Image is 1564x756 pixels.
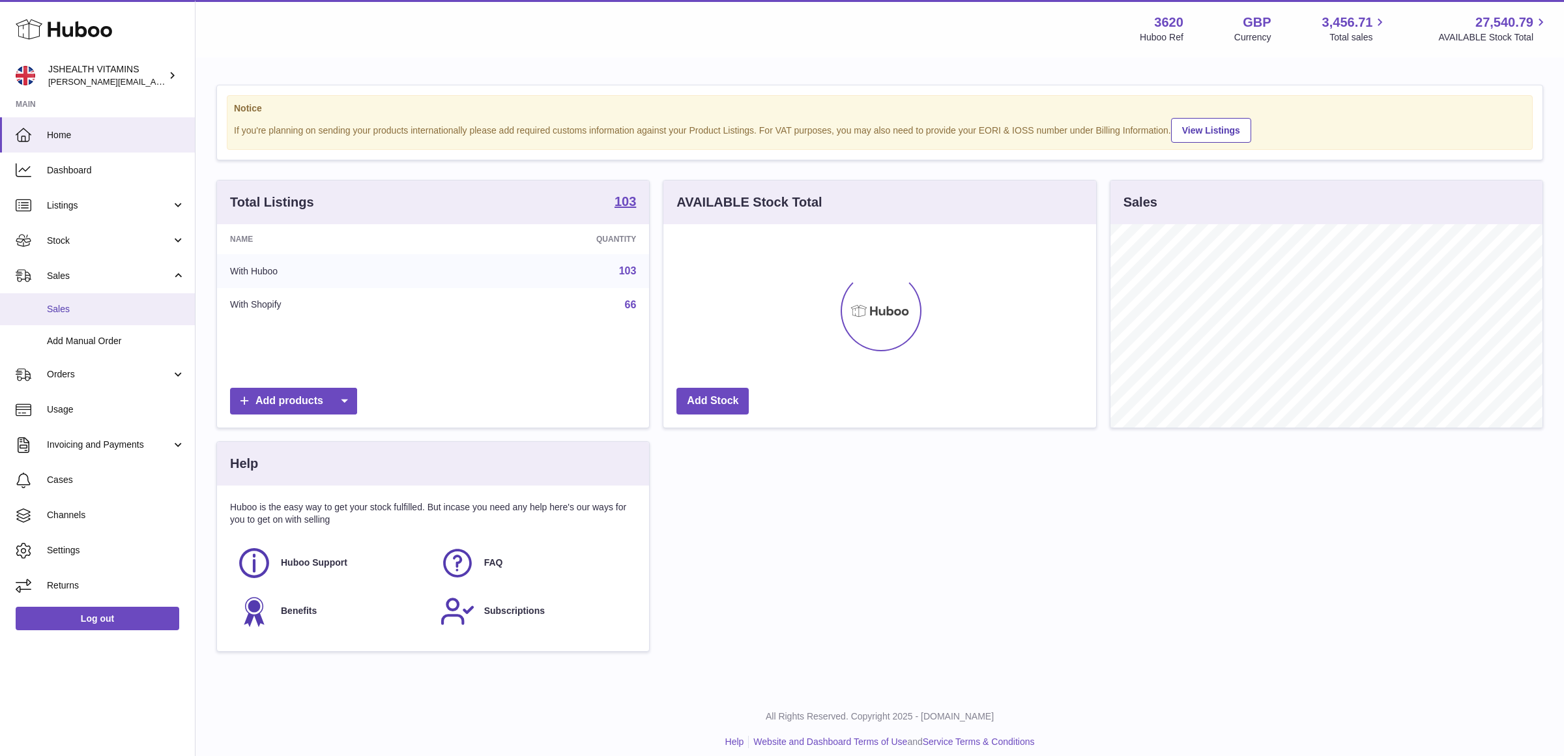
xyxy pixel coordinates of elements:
[47,544,185,557] span: Settings
[1154,14,1183,31] strong: 3620
[16,607,179,630] a: Log out
[625,299,637,310] a: 66
[47,235,171,247] span: Stock
[48,76,261,87] span: [PERSON_NAME][EMAIL_ADDRESS][DOMAIN_NAME]
[234,102,1526,115] strong: Notice
[47,368,171,381] span: Orders
[1171,118,1251,143] a: View Listings
[47,579,185,592] span: Returns
[237,594,427,629] a: Benefits
[1322,14,1373,31] span: 3,456.71
[48,63,166,88] div: JSHEALTH VITAMINS
[230,388,357,414] a: Add products
[484,605,545,617] span: Subscriptions
[753,736,907,747] a: Website and Dashboard Terms of Use
[16,66,35,85] img: francesca@jshealthvitamins.com
[1438,14,1548,44] a: 27,540.79 AVAILABLE Stock Total
[47,509,185,521] span: Channels
[206,710,1554,723] p: All Rights Reserved. Copyright 2025 - [DOMAIN_NAME]
[47,335,185,347] span: Add Manual Order
[1123,194,1157,211] h3: Sales
[1243,14,1271,31] strong: GBP
[1475,14,1533,31] span: 27,540.79
[217,254,450,288] td: With Huboo
[923,736,1035,747] a: Service Terms & Conditions
[676,194,822,211] h3: AVAILABLE Stock Total
[440,545,630,581] a: FAQ
[217,288,450,322] td: With Shopify
[47,303,185,315] span: Sales
[47,439,171,451] span: Invoicing and Payments
[281,557,347,569] span: Huboo Support
[615,195,636,211] a: 103
[230,501,636,526] p: Huboo is the easy way to get your stock fulfilled. But incase you need any help here's our ways f...
[237,545,427,581] a: Huboo Support
[676,388,749,414] a: Add Stock
[281,605,317,617] span: Benefits
[749,736,1034,748] li: and
[47,199,171,212] span: Listings
[1329,31,1387,44] span: Total sales
[47,270,171,282] span: Sales
[230,455,258,472] h3: Help
[47,129,185,141] span: Home
[619,265,637,276] a: 103
[440,594,630,629] a: Subscriptions
[47,474,185,486] span: Cases
[484,557,503,569] span: FAQ
[1234,31,1271,44] div: Currency
[615,195,636,208] strong: 103
[47,403,185,416] span: Usage
[230,194,314,211] h3: Total Listings
[1322,14,1388,44] a: 3,456.71 Total sales
[450,224,650,254] th: Quantity
[1438,31,1548,44] span: AVAILABLE Stock Total
[47,164,185,177] span: Dashboard
[1140,31,1183,44] div: Huboo Ref
[234,116,1526,143] div: If you're planning on sending your products internationally please add required customs informati...
[725,736,744,747] a: Help
[217,224,450,254] th: Name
